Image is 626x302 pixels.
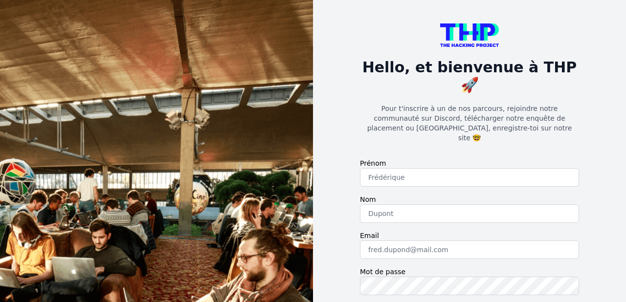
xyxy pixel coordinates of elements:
input: Frédérique [360,168,579,187]
input: fred.dupond@mail.com [360,240,579,259]
label: Mot de passe [360,267,579,277]
label: Prénom [360,158,579,168]
img: logo [440,23,499,47]
input: Dupont [360,204,579,223]
h1: Hello, et bienvenue à THP 🚀 [360,59,579,94]
label: Email [360,231,579,240]
label: Nom [360,194,579,204]
p: Pour t'inscrire à un de nos parcours, rejoindre notre communauté sur Discord, télécharger notre e... [360,104,579,143]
